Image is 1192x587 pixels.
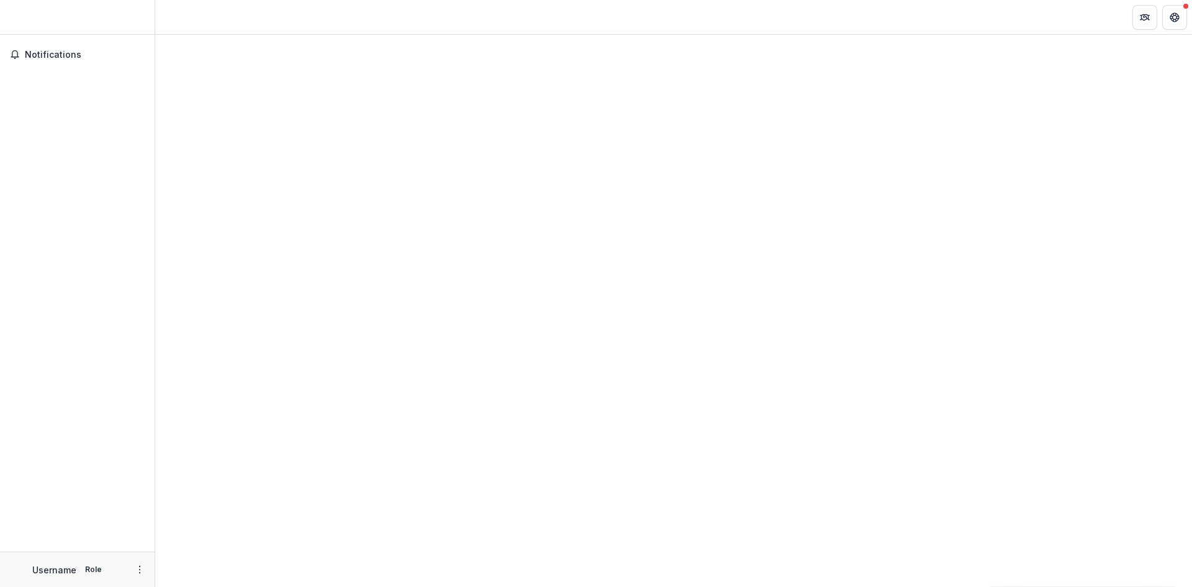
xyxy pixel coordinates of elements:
[1132,5,1157,30] button: Partners
[132,562,147,577] button: More
[1162,5,1187,30] button: Get Help
[5,45,150,65] button: Notifications
[25,50,145,60] span: Notifications
[32,563,76,576] p: Username
[81,564,106,575] p: Role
